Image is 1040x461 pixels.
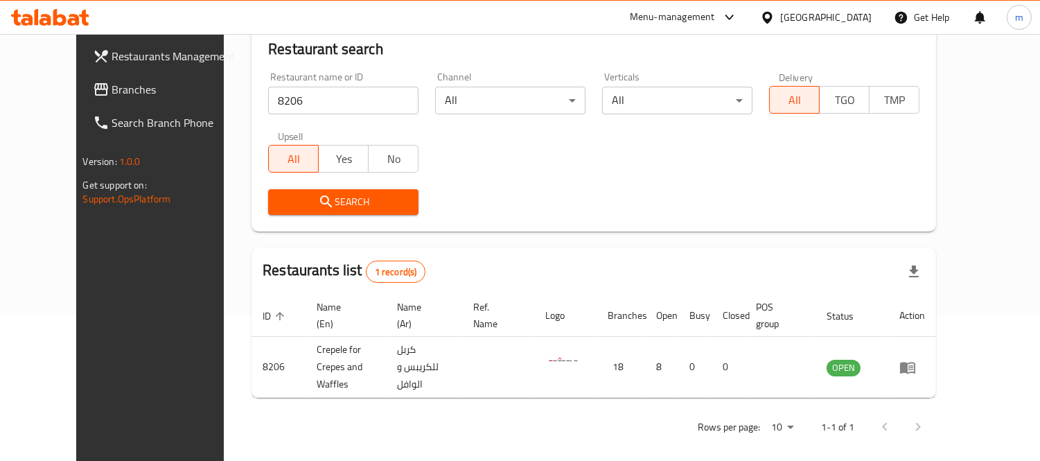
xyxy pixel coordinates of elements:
[274,149,313,169] span: All
[819,86,870,114] button: TGO
[268,87,418,114] input: Search for restaurant name or ID..
[827,360,861,376] span: OPEN
[534,295,597,337] th: Logo
[888,295,936,337] th: Action
[756,299,799,332] span: POS group
[252,295,936,398] table: enhanced table
[268,39,919,60] h2: Restaurant search
[766,417,799,438] div: Rows per page:
[698,419,760,436] p: Rows per page:
[597,295,645,337] th: Branches
[366,261,426,283] div: Total records count
[279,193,407,211] span: Search
[386,337,462,398] td: كربل للكريبس و الوافل
[875,90,914,110] span: TMP
[821,419,854,436] p: 1-1 of 1
[317,299,369,332] span: Name (En)
[263,260,425,283] h2: Restaurants list
[368,145,418,173] button: No
[602,87,752,114] div: All
[712,295,745,337] th: Closed
[678,295,712,337] th: Busy
[897,255,931,288] div: Export file
[252,337,306,398] td: 8206
[306,337,386,398] td: Crepele for Crepes and Waffles
[268,189,418,215] button: Search
[82,73,250,106] a: Branches
[268,145,319,173] button: All
[630,9,715,26] div: Menu-management
[597,337,645,398] td: 18
[278,131,303,141] label: Upsell
[769,86,820,114] button: All
[324,149,363,169] span: Yes
[83,153,117,171] span: Version:
[83,176,147,194] span: Get support on:
[780,10,872,25] div: [GEOGRAPHIC_DATA]
[899,359,925,376] div: Menu
[825,90,864,110] span: TGO
[712,337,745,398] td: 0
[82,40,250,73] a: Restaurants Management
[645,295,678,337] th: Open
[473,299,518,332] span: Ref. Name
[435,87,585,114] div: All
[367,266,425,279] span: 1 record(s)
[318,145,369,173] button: Yes
[112,81,239,98] span: Branches
[545,347,580,382] img: Crepele for Crepes and Waffles
[112,114,239,131] span: Search Branch Phone
[397,299,446,332] span: Name (Ar)
[678,337,712,398] td: 0
[775,90,814,110] span: All
[119,153,141,171] span: 1.0.0
[1015,10,1023,25] span: m
[779,72,813,82] label: Delivery
[83,190,171,208] a: Support.OpsPlatform
[374,149,413,169] span: No
[263,308,289,324] span: ID
[112,48,239,64] span: Restaurants Management
[827,308,872,324] span: Status
[869,86,919,114] button: TMP
[645,337,678,398] td: 8
[82,106,250,139] a: Search Branch Phone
